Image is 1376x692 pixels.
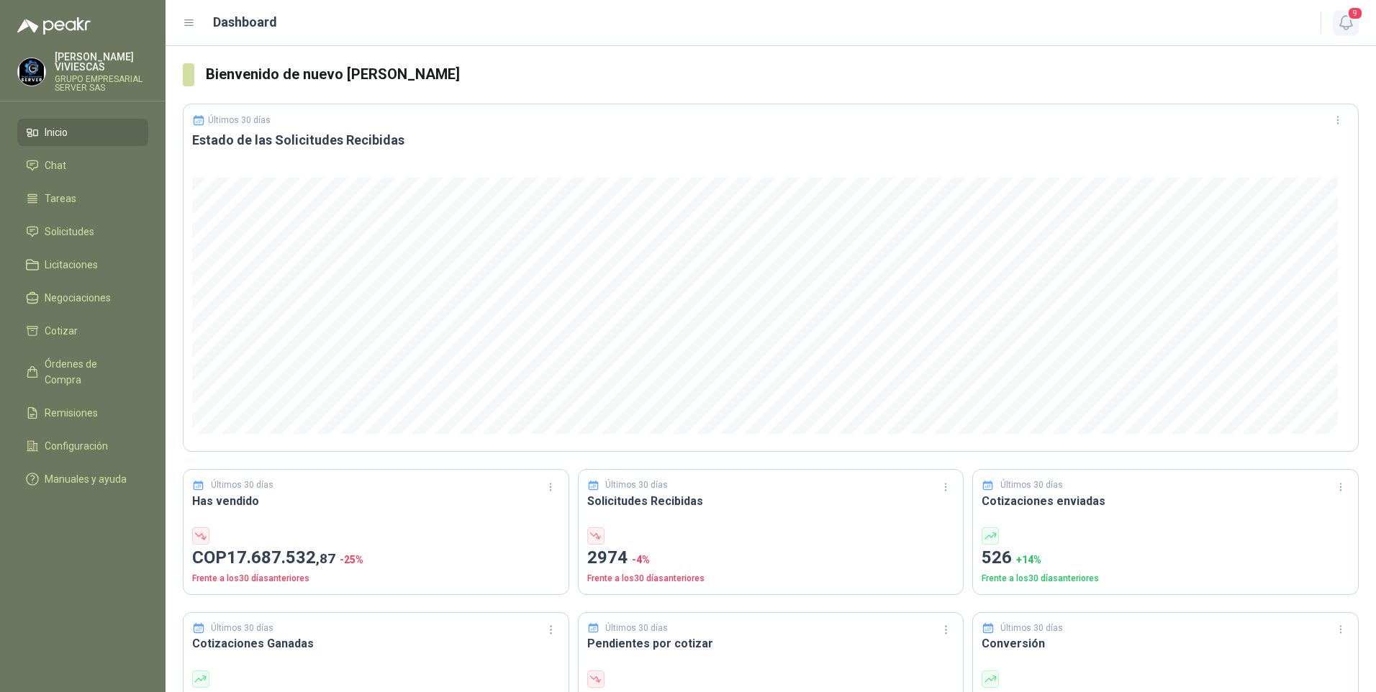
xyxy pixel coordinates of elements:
[192,634,560,652] h3: Cotizaciones Ganadas
[192,572,560,586] p: Frente a los 30 días anteriores
[316,550,335,567] span: ,87
[55,75,148,92] p: GRUPO EMPRESARIAL SERVER SAS
[982,492,1349,510] h3: Cotizaciones enviadas
[1000,622,1063,635] p: Últimos 30 días
[206,63,1359,86] h3: Bienvenido de nuevo [PERSON_NAME]
[605,478,668,492] p: Últimos 30 días
[1347,6,1363,20] span: 9
[55,52,148,72] p: [PERSON_NAME] VIVIESCAS
[211,622,273,635] p: Últimos 30 días
[17,350,148,393] a: Órdenes de Compra
[982,634,1349,652] h3: Conversión
[45,191,76,206] span: Tareas
[340,554,363,565] span: -25 %
[192,545,560,572] p: COP
[17,399,148,427] a: Remisiones
[1000,478,1063,492] p: Últimos 30 días
[45,438,108,454] span: Configuración
[227,547,335,568] span: 17.687.532
[192,132,1349,149] h3: Estado de las Solicitudes Recibidas
[45,124,68,140] span: Inicio
[45,323,78,339] span: Cotizar
[587,492,955,510] h3: Solicitudes Recibidas
[17,432,148,460] a: Configuración
[1016,554,1041,565] span: + 14 %
[45,290,111,306] span: Negociaciones
[45,405,98,421] span: Remisiones
[632,554,650,565] span: -4 %
[208,115,271,125] p: Últimos 30 días
[17,17,91,35] img: Logo peakr
[587,545,955,572] p: 2974
[17,185,148,212] a: Tareas
[982,545,1349,572] p: 526
[17,119,148,146] a: Inicio
[45,471,127,487] span: Manuales y ayuda
[17,251,148,278] a: Licitaciones
[587,634,955,652] h3: Pendientes por cotizar
[17,317,148,345] a: Cotizar
[17,465,148,493] a: Manuales y ayuda
[213,12,277,32] h1: Dashboard
[587,572,955,586] p: Frente a los 30 días anteriores
[982,572,1349,586] p: Frente a los 30 días anteriores
[211,478,273,492] p: Últimos 30 días
[17,284,148,311] a: Negociaciones
[605,622,668,635] p: Últimos 30 días
[192,492,560,510] h3: Has vendido
[17,152,148,179] a: Chat
[17,218,148,245] a: Solicitudes
[45,158,66,173] span: Chat
[1333,10,1359,36] button: 9
[45,224,94,240] span: Solicitudes
[18,58,45,86] img: Company Logo
[45,257,98,273] span: Licitaciones
[45,356,135,388] span: Órdenes de Compra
